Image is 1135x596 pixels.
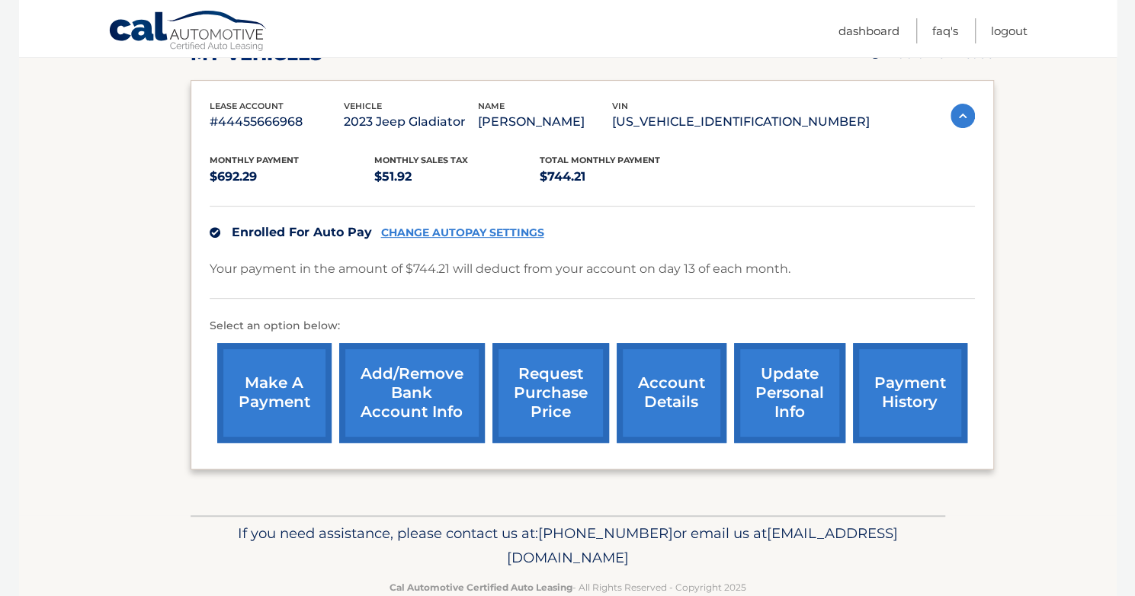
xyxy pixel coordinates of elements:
[217,343,332,443] a: make a payment
[538,524,673,542] span: [PHONE_NUMBER]
[344,111,478,133] p: 2023 Jeep Gladiator
[200,579,935,595] p: - All Rights Reserved - Copyright 2025
[210,166,375,187] p: $692.29
[210,227,220,238] img: check.svg
[612,101,628,111] span: vin
[374,166,540,187] p: $51.92
[991,18,1028,43] a: Logout
[612,111,870,133] p: [US_VEHICLE_IDENTIFICATION_NUMBER]
[381,226,544,239] a: CHANGE AUTOPAY SETTINGS
[540,155,660,165] span: Total Monthly Payment
[734,343,845,443] a: update personal info
[932,18,958,43] a: FAQ's
[478,111,612,133] p: [PERSON_NAME]
[210,317,975,335] p: Select an option below:
[210,258,790,280] p: Your payment in the amount of $744.21 will deduct from your account on day 13 of each month.
[210,111,344,133] p: #44455666968
[853,343,967,443] a: payment history
[344,101,382,111] span: vehicle
[478,101,505,111] span: name
[339,343,485,443] a: Add/Remove bank account info
[492,343,609,443] a: request purchase price
[210,155,299,165] span: Monthly Payment
[617,343,726,443] a: account details
[838,18,899,43] a: Dashboard
[210,101,284,111] span: lease account
[951,104,975,128] img: accordion-active.svg
[200,521,935,570] p: If you need assistance, please contact us at: or email us at
[374,155,468,165] span: Monthly sales Tax
[108,10,268,54] a: Cal Automotive
[232,225,372,239] span: Enrolled For Auto Pay
[540,166,705,187] p: $744.21
[390,582,572,593] strong: Cal Automotive Certified Auto Leasing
